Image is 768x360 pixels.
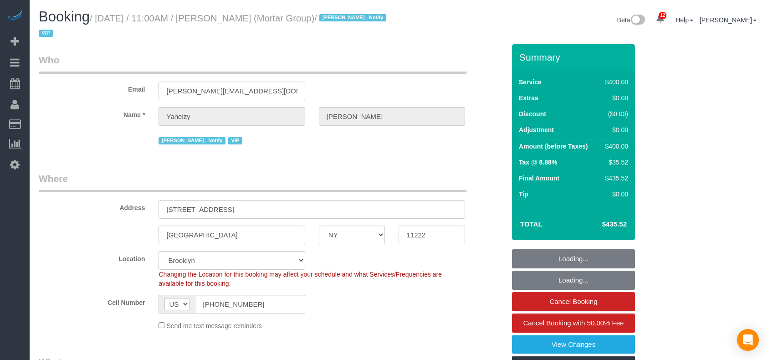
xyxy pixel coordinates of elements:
img: New interface [630,15,645,26]
a: Beta [617,16,645,24]
div: $0.00 [602,125,628,134]
label: Location [32,251,152,263]
input: Email [159,82,305,100]
div: Open Intercom Messenger [737,329,759,351]
input: Cell Number [195,295,305,314]
span: Cancel Booking with 50.00% Fee [523,319,624,327]
strong: Total [520,220,543,228]
label: Cell Number [32,295,152,307]
h4: $435.52 [575,221,627,228]
span: VIP [228,137,242,144]
label: Adjustment [519,125,554,134]
span: Changing the Location for this booking may affect your schedule and what Services/Frequencies are... [159,271,442,287]
img: Automaid Logo [5,9,24,22]
label: Service [519,77,542,87]
span: Booking [39,9,90,25]
span: [PERSON_NAME] - Notify [159,137,225,144]
a: View Changes [512,335,635,354]
label: Final Amount [519,174,559,183]
span: Send me text message reminders [166,322,261,329]
div: $400.00 [602,142,628,151]
a: Cancel Booking [512,292,635,311]
input: First Name [159,107,305,126]
div: $0.00 [602,190,628,199]
label: Tip [519,190,528,199]
label: Tax @ 8.88% [519,158,557,167]
label: Address [32,200,152,212]
a: [PERSON_NAME] [700,16,757,24]
legend: Where [39,172,466,192]
input: Last Name [319,107,465,126]
div: ($0.00) [602,109,628,118]
div: $35.52 [602,158,628,167]
span: VIP [39,30,53,37]
legend: Who [39,53,466,74]
span: [PERSON_NAME] - Notify [319,14,386,21]
input: Zip Code [399,226,465,244]
label: Name * [32,107,152,119]
small: / [DATE] / 11:00AM / [PERSON_NAME] (Mortar Group) [39,13,389,39]
a: Cancel Booking with 50.00% Fee [512,314,635,333]
div: $0.00 [602,93,628,103]
span: 12 [659,12,666,19]
div: $400.00 [602,77,628,87]
label: Discount [519,109,546,118]
label: Extras [519,93,538,103]
a: Help [676,16,693,24]
div: $435.52 [602,174,628,183]
h3: Summary [519,52,630,62]
input: City [159,226,305,244]
label: Email [32,82,152,94]
a: 12 [651,9,669,29]
label: Amount (before Taxes) [519,142,588,151]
